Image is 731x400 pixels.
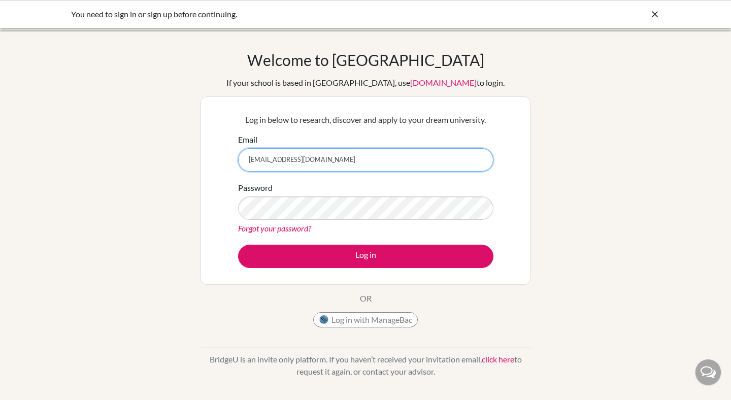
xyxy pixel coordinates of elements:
[238,134,257,146] label: Email
[201,353,530,378] p: BridgeU is an invite only platform. If you haven’t received your invitation email, to request it ...
[71,8,508,20] div: You need to sign in or sign up before continuing.
[238,245,493,268] button: Log in
[410,78,477,87] a: [DOMAIN_NAME]
[247,51,484,69] h1: Welcome to [GEOGRAPHIC_DATA]
[226,77,505,89] div: If your school is based in [GEOGRAPHIC_DATA], use to login.
[313,312,418,327] button: Log in with ManageBac
[360,292,372,305] p: OR
[238,223,311,233] a: Forgot your password?
[238,182,273,194] label: Password
[22,7,50,16] span: Ayuda
[482,354,514,364] a: click here
[238,114,493,126] p: Log in below to research, discover and apply to your dream university.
